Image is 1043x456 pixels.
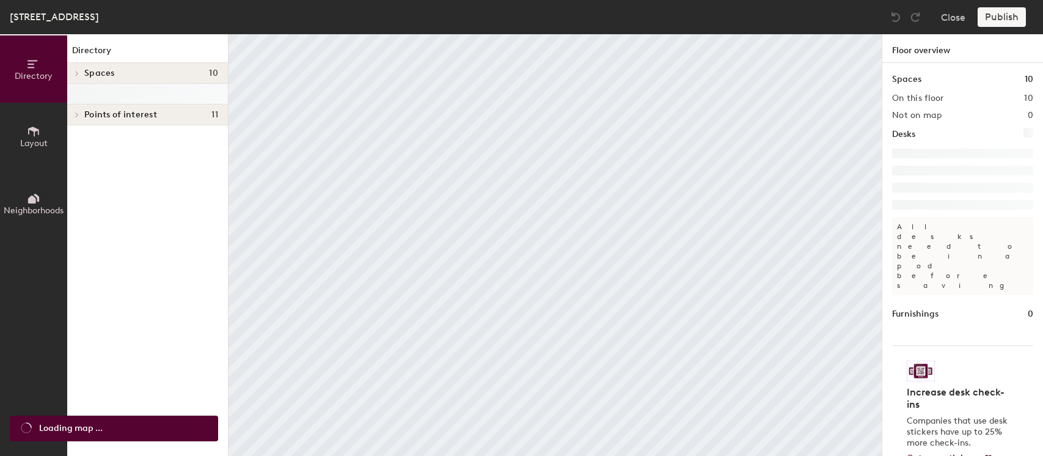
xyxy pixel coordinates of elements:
h1: Floor overview [882,34,1043,63]
h1: Desks [892,128,915,141]
span: Spaces [84,68,115,78]
h1: Furnishings [892,307,939,321]
h1: Directory [67,44,228,63]
h1: Spaces [892,73,921,86]
img: Sticker logo [907,361,935,381]
h2: 0 [1028,111,1033,120]
p: Companies that use desk stickers have up to 25% more check-ins. [907,416,1011,449]
h2: 10 [1024,94,1033,103]
span: 10 [209,68,218,78]
h2: On this floor [892,94,944,103]
span: Neighborhoods [4,205,64,216]
p: All desks need to be in a pod before saving [892,217,1033,295]
canvas: Map [229,34,882,456]
button: Close [941,7,965,27]
span: 11 [211,110,218,120]
h2: Not on map [892,111,942,120]
h1: 0 [1028,307,1033,321]
div: [STREET_ADDRESS] [10,9,99,24]
img: Undo [890,11,902,23]
h1: 10 [1025,73,1033,86]
span: Layout [20,138,48,149]
h4: Increase desk check-ins [907,386,1011,411]
span: Points of interest [84,110,157,120]
span: Loading map ... [39,422,103,435]
img: Redo [909,11,921,23]
span: Directory [15,71,53,81]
